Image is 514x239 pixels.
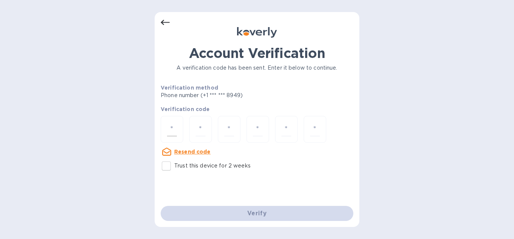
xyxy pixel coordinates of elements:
[174,162,251,170] p: Trust this device for 2 weeks
[174,149,211,155] u: Resend code
[161,45,353,61] h1: Account Verification
[161,64,353,72] p: A verification code has been sent. Enter it below to continue.
[161,105,353,113] p: Verification code
[161,91,300,99] p: Phone number (+1 *** *** 8949)
[161,85,218,91] b: Verification method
